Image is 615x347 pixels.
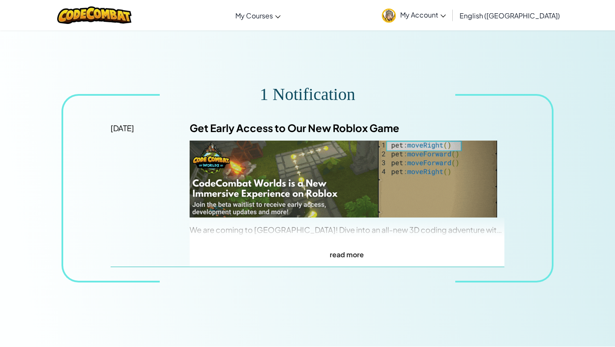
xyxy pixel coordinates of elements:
div: Get Early Access to Our New Roblox Game [190,122,504,134]
span: English ([GEOGRAPHIC_DATA]) [460,11,560,20]
a: English ([GEOGRAPHIC_DATA]) [455,4,564,27]
span: My Courses [235,11,273,20]
span: My Account [400,10,446,19]
img: CodeCombat logo [57,6,132,24]
img: avatar [382,9,396,23]
img: Co co worlds roblox header [190,141,497,218]
div: 1 Notification [260,88,355,100]
div: [DATE] [111,122,189,134]
a: My Account [378,2,450,29]
p: read more [190,248,504,261]
a: My Courses [231,4,285,27]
